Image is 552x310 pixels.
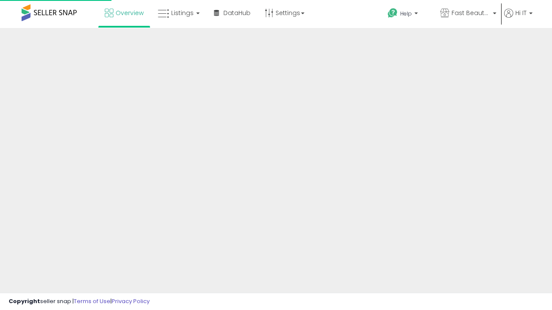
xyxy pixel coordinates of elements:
[223,9,251,17] span: DataHub
[9,298,150,306] div: seller snap | |
[381,1,433,28] a: Help
[9,297,40,305] strong: Copyright
[112,297,150,305] a: Privacy Policy
[400,10,412,17] span: Help
[504,9,533,28] a: Hi IT
[74,297,110,305] a: Terms of Use
[116,9,144,17] span: Overview
[387,8,398,19] i: Get Help
[515,9,527,17] span: Hi IT
[171,9,194,17] span: Listings
[452,9,490,17] span: Fast Beauty ([GEOGRAPHIC_DATA])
